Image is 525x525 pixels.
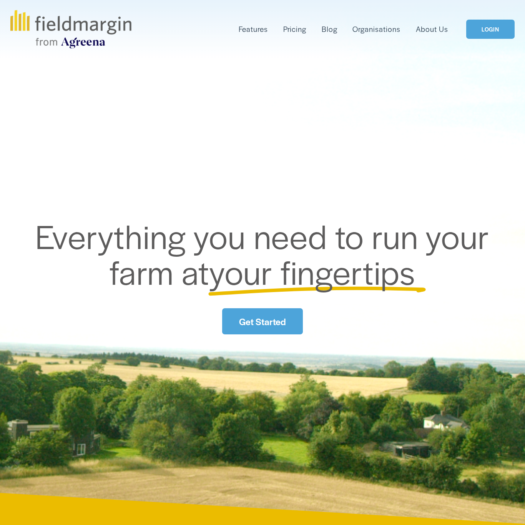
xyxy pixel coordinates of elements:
span: your fingertips [209,248,415,294]
a: About Us [416,23,448,35]
span: Features [239,24,268,35]
a: Pricing [283,23,306,35]
span: Everything you need to run your farm at [35,212,497,294]
a: Organisations [352,23,400,35]
a: Get Started [222,308,302,334]
img: fieldmargin.com [10,10,131,48]
a: LOGIN [466,20,515,39]
a: Blog [322,23,337,35]
a: folder dropdown [239,23,268,35]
